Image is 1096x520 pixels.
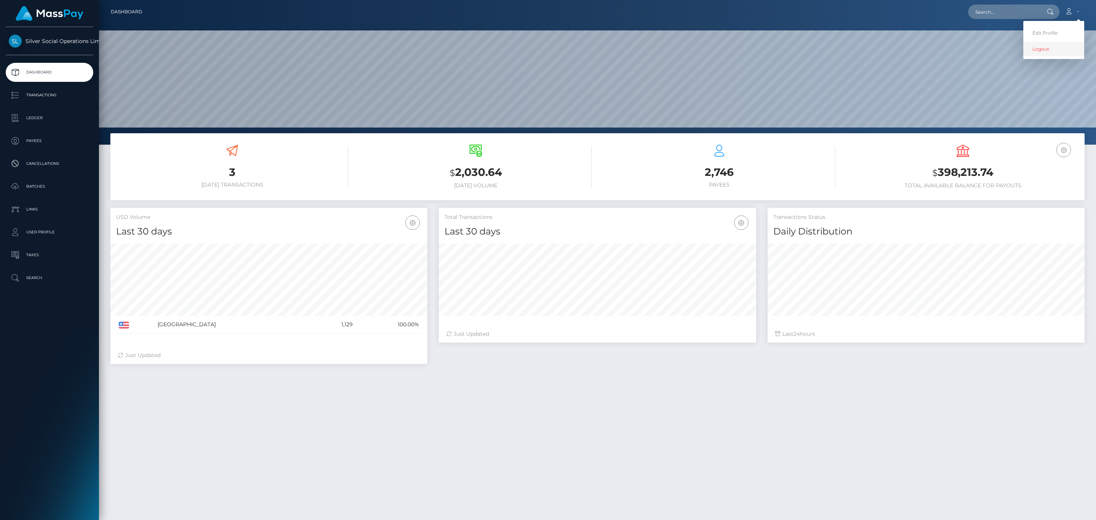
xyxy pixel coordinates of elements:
[6,108,93,128] a: Ledger
[116,214,422,221] h5: USD Volume
[9,249,90,261] p: Taxes
[1023,26,1084,40] a: Edit Profile
[6,38,93,45] span: Silver Social Operations Limited
[116,165,348,180] h3: 3
[9,227,90,238] p: User Profile
[847,182,1079,189] h6: Total Available Balance for Payouts
[16,6,83,21] img: MassPay Logo
[9,35,22,48] img: Silver Social Operations Limited
[116,225,422,238] h4: Last 30 days
[1023,42,1084,56] a: Logout
[773,225,1079,238] h4: Daily Distribution
[444,225,750,238] h4: Last 30 days
[775,330,1077,338] div: Last hours
[119,322,129,329] img: US.png
[446,330,748,338] div: Just Updated
[603,165,835,180] h3: 2,746
[355,316,422,333] td: 100.00%
[111,4,142,20] a: Dashboard
[6,246,93,265] a: Taxes
[6,268,93,287] a: Search
[9,112,90,124] p: Ledger
[793,330,800,337] span: 24
[6,154,93,173] a: Cancellations
[450,167,455,178] small: $
[968,5,1040,19] input: Search...
[6,200,93,219] a: Links
[9,135,90,147] p: Payees
[6,177,93,196] a: Batches
[773,214,1079,221] h5: Transactions Status
[9,181,90,192] p: Batches
[9,89,90,101] p: Transactions
[116,182,348,188] h6: [DATE] Transactions
[847,165,1079,180] h3: 398,213.74
[360,182,592,189] h6: [DATE] Volume
[932,167,938,178] small: $
[360,165,592,180] h3: 2,030.64
[6,131,93,150] a: Payees
[9,158,90,169] p: Cancellations
[6,86,93,105] a: Transactions
[6,223,93,242] a: User Profile
[444,214,750,221] h5: Total Transactions
[155,316,314,333] td: [GEOGRAPHIC_DATA]
[118,351,420,359] div: Just Updated
[9,67,90,78] p: Dashboard
[314,316,355,333] td: 1,129
[9,204,90,215] p: Links
[9,272,90,284] p: Search
[6,63,93,82] a: Dashboard
[603,182,835,188] h6: Payees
